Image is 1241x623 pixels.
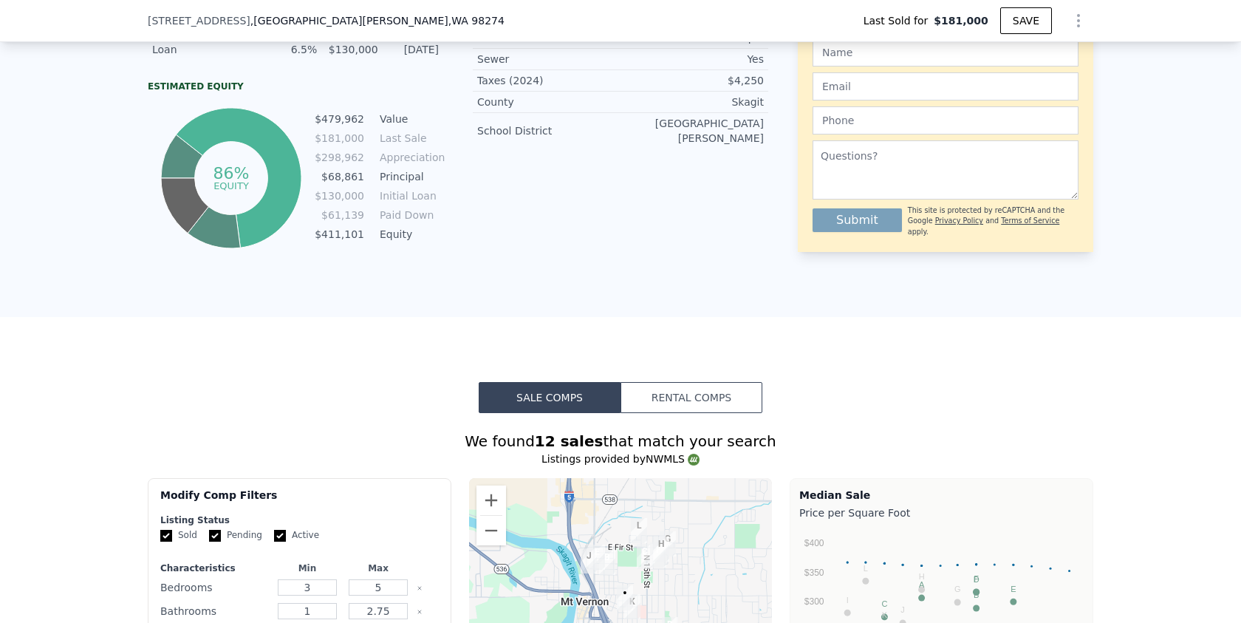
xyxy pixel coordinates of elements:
button: Submit [813,208,902,232]
div: Modify Comp Filters [160,488,439,514]
div: Estimated Equity [148,81,443,92]
div: Min [275,562,340,574]
td: Initial Loan [377,188,443,204]
button: Show Options [1064,6,1093,35]
tspan: equity [213,180,249,191]
div: Taxes (2024) [477,73,620,88]
td: $61,139 [314,207,365,223]
div: 1622 Spruce Ct [650,542,666,568]
button: Zoom in [476,486,506,515]
td: Value [377,111,443,127]
div: Bathrooms [160,601,269,622]
label: Pending [209,529,262,542]
span: $181,000 [934,13,988,28]
div: [GEOGRAPHIC_DATA][PERSON_NAME] [620,116,764,146]
a: Privacy Policy [935,217,983,225]
button: Clear [417,585,423,591]
div: Max [346,562,411,574]
td: $298,962 [314,149,365,166]
text: B [974,590,979,599]
button: Sale Comps [479,382,620,413]
div: 1125 E Kincaid St [624,594,640,619]
td: $130,000 [314,188,365,204]
td: Last Sale [377,130,443,146]
text: I [847,596,849,605]
div: Median Sale [799,488,1084,503]
div: Sewer [477,52,620,67]
div: 716 N 18th Pl [660,531,676,556]
td: Appreciation [377,149,443,166]
text: E [1011,585,1016,593]
div: 923 N 14th St [631,518,647,543]
button: Rental Comps [620,382,762,413]
td: Equity [377,226,443,242]
tspan: 86% [213,164,249,183]
div: [DATE] [387,42,439,57]
text: J [900,605,905,614]
td: $181,000 [314,130,365,146]
div: Price per Square Foot [799,503,1084,523]
td: Paid Down [377,207,443,223]
span: [STREET_ADDRESS] [148,13,250,28]
div: $130,000 [326,42,377,57]
div: 3215 N 28th St [581,548,597,573]
span: , [GEOGRAPHIC_DATA][PERSON_NAME] [250,13,505,28]
div: School District [477,123,620,138]
input: Sold [160,530,172,542]
div: $4,250 [620,73,764,88]
button: Zoom out [476,516,506,545]
div: Listing Status [160,514,439,526]
text: H [919,572,925,581]
span: Last Sold for [864,13,934,28]
a: Terms of Service [1001,217,1059,225]
input: Phone [813,106,1078,135]
td: $68,861 [314,168,365,185]
div: Loan [152,42,256,57]
div: Characteristics [160,562,269,574]
text: L [864,564,868,573]
strong: 12 sales [535,432,604,450]
div: Bedrooms [160,577,269,598]
button: SAVE [1000,7,1052,34]
text: $350 [804,568,824,578]
text: $300 [804,596,824,607]
div: Yes [620,52,764,67]
div: 620 N 17th Pl [653,537,669,562]
text: $400 [804,538,824,548]
text: G [954,585,961,593]
text: D [974,575,980,584]
input: Pending [209,530,221,542]
div: We found that match your search [148,431,1093,452]
label: Active [274,529,319,542]
div: Skagit [620,95,764,109]
img: NWMLS Logo [688,454,700,466]
div: 307 S 11th St [617,585,633,610]
td: $411,101 [314,226,365,242]
div: 6.5% [265,42,317,57]
div: 115 E Highland Ave [589,545,605,570]
text: A [919,580,925,589]
input: Email [813,72,1078,101]
input: Active [274,530,286,542]
text: F [974,574,979,583]
label: Sold [160,529,197,542]
input: Name [813,38,1078,67]
text: K [882,610,888,619]
div: 511 N 15th St [637,544,653,569]
div: Listings provided by NWMLS [148,452,1093,466]
button: Clear [417,609,423,615]
span: , WA 98274 [448,15,505,27]
text: C [881,599,887,608]
td: $479,962 [314,111,365,127]
div: County [477,95,620,109]
div: 317 E Lawrence St [599,550,615,575]
div: This site is protected by reCAPTCHA and the Google and apply. [908,205,1078,237]
td: Principal [377,168,443,185]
